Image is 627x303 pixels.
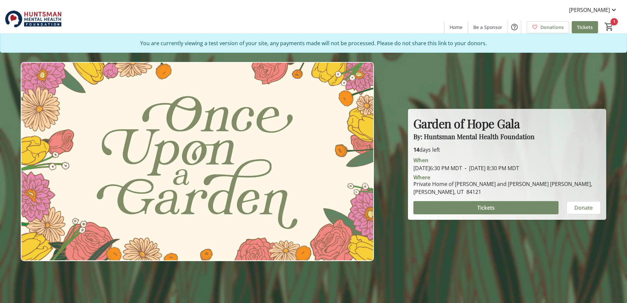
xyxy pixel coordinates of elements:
span: Be a Sponsor [473,24,502,31]
button: Donate [566,201,601,214]
img: Huntsman Mental Health Foundation's Logo [4,3,63,36]
span: Donations [540,24,564,31]
button: Help [508,20,521,34]
button: Tickets [413,201,559,214]
p: days left [413,146,601,154]
img: Campaign CTA Media Photo [21,62,374,261]
span: [DATE] 6:30 PM MDT [413,165,462,172]
button: [PERSON_NAME] [564,5,623,15]
div: When [413,156,429,164]
span: - [462,165,469,172]
span: Tickets [477,204,495,212]
a: Home [444,21,468,33]
span: By: Huntsman Mental Health Foundation [413,132,535,141]
strong: Garden of Hope Gala [413,115,520,131]
span: Donate [574,204,593,212]
button: Cart [603,21,615,33]
a: Donations [527,21,569,33]
div: Where [413,175,430,180]
span: 14 [413,146,419,153]
div: Private Home of [PERSON_NAME] and [PERSON_NAME] [PERSON_NAME], [PERSON_NAME], UT 84121 [413,180,601,196]
a: Tickets [572,21,598,33]
span: [PERSON_NAME] [569,6,610,14]
span: Home [450,24,462,31]
span: [DATE] 8:30 PM MDT [462,165,519,172]
a: Be a Sponsor [468,21,508,33]
span: Tickets [577,24,593,31]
